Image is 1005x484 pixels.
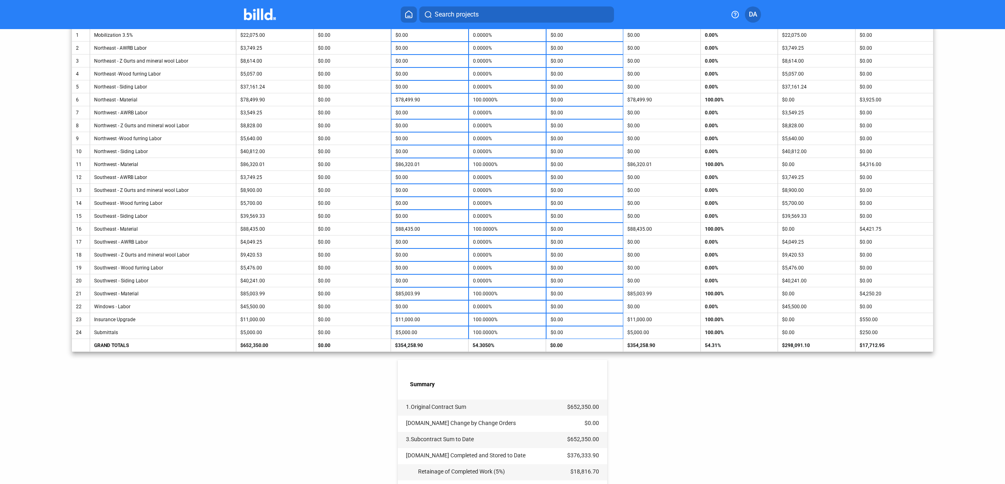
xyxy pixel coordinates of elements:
div: $85,003.99 [240,291,309,297]
td: 0.00% [701,80,778,93]
div: $0.00 [318,187,387,193]
td: 0.00% [701,248,778,261]
div: $550.00 [860,317,929,322]
div: 17 [76,239,86,245]
div: $3,925.00 [860,97,929,103]
div: 7 [76,110,86,116]
div: $0.00 [627,265,696,271]
div: $9,420.53 [240,252,309,258]
div: $0.00 [860,239,929,245]
div: $0.00 [627,136,696,141]
div: $39,569.33 [240,213,309,219]
div: $8,828.00 [782,123,851,128]
td: 100.00% [701,93,778,106]
td: $17,712.95 [856,339,933,352]
td: 0.00% [701,119,778,132]
div: Southwest - Siding Labor [94,278,232,284]
div: $0.00 [318,200,387,206]
div: Southwest - Material [94,291,232,297]
div: $0.00 [627,175,696,180]
span: [DOMAIN_NAME] Completed and Stored to Date [406,452,526,459]
div: $40,812.00 [782,149,851,154]
div: $0.00 [627,239,696,245]
div: $3,549.25 [782,110,851,116]
div: $0.00 [860,123,929,128]
span: 1.Original Contract Sum [406,404,466,410]
td: GRAND TOTALS [90,339,236,352]
div: $0.00 [318,330,387,335]
div: $0.00 [318,110,387,116]
div: $0.00 [627,110,696,116]
div: 2 [76,45,86,51]
div: 9 [76,136,86,141]
div: $0.00 [318,149,387,154]
div: Northeast - Siding Labor [94,84,232,90]
div: $5,000.00 [240,330,309,335]
div: $4,421.75 [860,226,929,232]
div: Southeast - AWRB Labor [94,175,232,180]
td: $0.00 [314,339,391,352]
div: $5,476.00 [240,265,309,271]
div: 6 [76,97,86,103]
span: [DOMAIN_NAME] Change by Change Orders [406,420,516,426]
div: $0.00 [782,291,851,297]
td: 100.00% [701,223,778,236]
td: 100.00% [701,158,778,171]
td: $298,091.10 [778,339,856,352]
div: $8,900.00 [782,187,851,193]
td: 0.00% [701,210,778,223]
div: $0.00 [627,58,696,64]
div: 11 [76,162,86,167]
div: $0.00 [318,213,387,219]
div: Northwest - AWRB Labor [94,110,232,116]
div: 3 [76,58,86,64]
div: $0.00 [318,162,387,167]
div: $78,499.90 [240,97,309,103]
div: Northeast - Material [94,97,232,103]
div: 23 [76,317,86,322]
td: 0.00% [701,106,778,119]
td: 54.31% [701,339,778,352]
div: $0.00 [782,97,851,103]
div: Mobilization 3.5% [94,32,232,38]
label: Summary [410,381,607,389]
td: 0.00% [701,184,778,197]
div: $0.00 [860,213,929,219]
td: $354,258.90 [623,339,701,352]
div: $0.00 [318,304,387,309]
div: $5,700.00 [240,200,309,206]
div: $0.00 [627,278,696,284]
div: 24 [76,330,86,335]
div: Southwest - Wood furring Labor [94,265,232,271]
div: $0.00 [627,71,696,77]
div: $8,614.00 [782,58,851,64]
td: 0.00% [701,145,778,158]
div: 8 [76,123,86,128]
div: $0.00 [627,149,696,154]
div: $3,749.25 [782,175,851,180]
div: $88,435.00 [627,226,696,232]
div: $0.00 [860,252,929,258]
div: $22,075.00 [240,32,309,38]
td: 0.00% [701,67,778,80]
div: $8,614.00 [240,58,309,64]
div: Submittals [94,330,232,335]
td: 100.00% [701,313,778,326]
div: Northwest - Siding Labor [94,149,232,154]
td: 0.00% [701,300,778,313]
img: Billd Company Logo [244,8,276,20]
div: $0.00 [782,162,851,167]
div: $78,499.90 [627,97,696,103]
div: 1 [76,32,86,38]
td: 0.00% [701,274,778,287]
div: $45,500.00 [782,304,851,309]
div: $3,749.25 [782,45,851,51]
div: $0.00 [860,304,929,309]
td: $354,258.90 [391,339,469,352]
span: Retainage of Completed Work (5%) [406,468,505,475]
div: $5,476.00 [782,265,851,271]
div: Northeast - AWRB Labor [94,45,232,51]
td: $652,350.00 [567,432,607,442]
button: Search projects [419,6,614,23]
div: $86,320.01 [240,162,309,167]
